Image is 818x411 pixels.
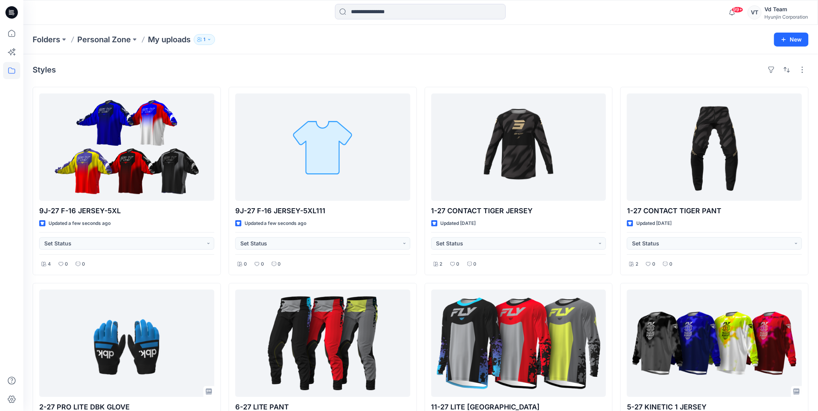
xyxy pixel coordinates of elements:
[148,34,191,45] p: My uploads
[65,260,68,268] p: 0
[48,260,51,268] p: 4
[77,34,131,45] a: Personal Zone
[39,205,214,216] p: 9J-27 F-16 JERSEY-5XL
[244,260,247,268] p: 0
[431,205,606,216] p: 1-27 CONTACT TIGER JERSEY
[33,34,60,45] a: Folders
[627,290,802,397] a: 5-27 KINETIC 1 JERSEY
[636,219,672,228] p: Updated [DATE]
[39,290,214,397] a: 2-27 PRO LITE DBK GLOVE
[748,5,762,19] div: VT
[431,93,606,201] a: 1-27 CONTACT TIGER JERSEY
[774,33,809,47] button: New
[194,34,215,45] button: 1
[431,290,606,397] a: 11-27 LITE JERSEY
[636,260,638,268] p: 2
[261,260,264,268] p: 0
[235,93,410,201] a: 9J-27 F-16 JERSEY-5XL111
[440,260,443,268] p: 2
[732,7,743,13] span: 99+
[765,5,808,14] div: Vd Team
[203,35,205,44] p: 1
[652,260,655,268] p: 0
[33,65,56,74] h4: Styles
[669,260,672,268] p: 0
[441,219,476,228] p: Updated [DATE]
[627,93,802,201] a: 1-27 CONTACT TIGER PANT
[474,260,477,268] p: 0
[457,260,460,268] p: 0
[278,260,281,268] p: 0
[235,290,410,397] a: 6-27 LITE PANT
[235,205,410,216] p: 9J-27 F-16 JERSEY-5XL111
[765,14,808,20] div: Hyunjin Corporation
[49,219,111,228] p: Updated a few seconds ago
[627,205,802,216] p: 1-27 CONTACT TIGER PANT
[39,93,214,201] a: 9J-27 F-16 JERSEY-5XL
[82,260,85,268] p: 0
[245,219,307,228] p: Updated a few seconds ago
